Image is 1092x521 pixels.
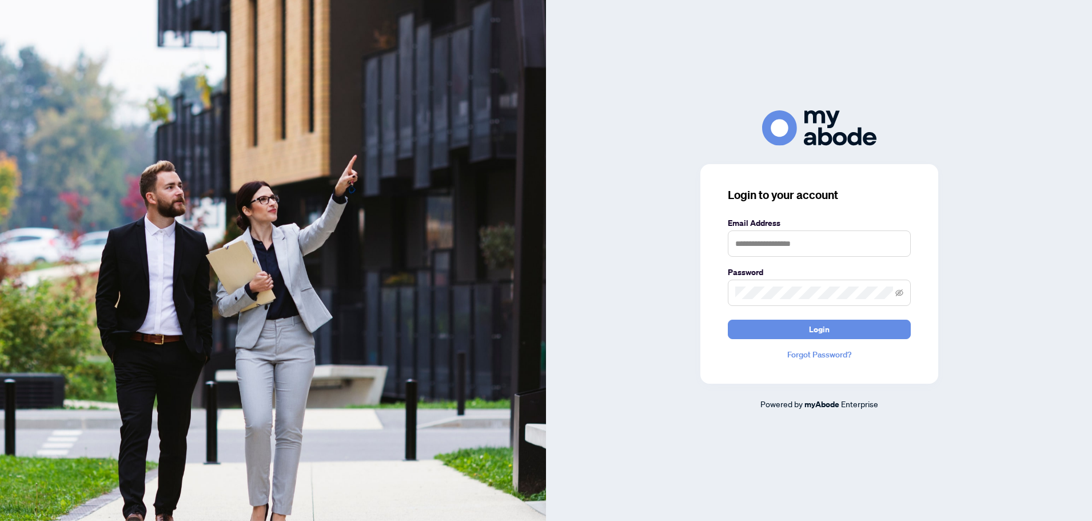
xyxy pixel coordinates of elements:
[804,398,839,411] a: myAbode
[762,110,876,145] img: ma-logo
[728,187,911,203] h3: Login to your account
[728,348,911,361] a: Forgot Password?
[728,266,911,279] label: Password
[728,217,911,229] label: Email Address
[895,289,903,297] span: eye-invisible
[760,399,803,409] span: Powered by
[841,399,878,409] span: Enterprise
[728,320,911,339] button: Login
[809,320,830,339] span: Login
